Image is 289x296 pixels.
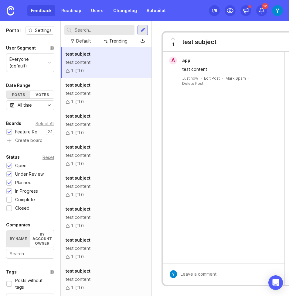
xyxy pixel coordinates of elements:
[172,41,174,48] span: 1
[75,27,132,33] input: Search...
[61,202,151,233] a: test subjecttest content10
[48,129,53,134] p: 22
[71,191,73,198] div: 1
[66,175,90,181] span: test subject
[6,82,31,89] div: Date Range
[81,222,84,229] div: 0
[81,98,84,105] div: 0
[71,160,73,167] div: 1
[15,205,29,212] div: Closed
[71,98,73,105] div: 1
[81,253,84,260] div: 0
[10,250,51,257] input: Search...
[18,102,32,108] div: All time
[6,27,21,34] h1: Portal
[81,284,84,291] div: 0
[66,59,147,66] div: test content
[15,162,26,169] div: Open
[248,76,249,81] div: ·
[66,214,147,221] div: test content
[71,222,73,229] div: 1
[7,6,14,15] img: Canny Home
[66,90,147,97] div: test content
[182,66,272,73] div: test content
[169,270,177,278] img: Yomna ELSheikh
[66,152,147,159] div: test content
[268,275,283,290] div: Open Intercom Messenger
[6,221,30,229] div: Companies
[165,57,195,64] a: aapp
[61,233,151,264] a: test subjecttest content10
[201,76,202,81] div: ·
[6,153,20,161] div: Status
[15,179,32,186] div: Planned
[6,120,21,127] div: Boards
[110,5,141,16] a: Changelog
[6,44,36,52] div: User Segment
[212,6,217,15] div: 1 /5
[71,284,73,291] div: 1
[182,38,216,46] div: test subject
[61,264,151,295] a: test subjecttest content10
[25,26,54,35] button: Settings
[36,122,54,125] div: Select All
[44,103,54,108] svg: toggle icon
[182,76,198,81] a: Just now
[71,129,73,136] div: 1
[6,268,17,276] div: Tags
[6,91,30,98] div: Posts
[71,253,73,260] div: 1
[61,78,151,109] a: test subjecttest content10
[209,5,220,16] button: 1/5
[15,129,43,135] div: Feature Requests
[35,27,52,33] span: Settings
[66,206,90,212] span: test subject
[66,82,90,88] span: test subject
[143,5,169,16] a: Autopilot
[66,144,90,150] span: test subject
[66,276,147,283] div: test content
[6,230,30,247] label: By name
[81,191,84,198] div: 0
[66,237,90,243] span: test subject
[262,3,268,9] span: 12
[15,171,44,177] div: Under Review
[182,81,203,86] div: Delete Post
[61,171,151,202] a: test subjecttest content10
[76,38,91,44] div: Default
[66,51,90,57] span: test subject
[81,67,84,74] div: 0
[66,245,147,252] div: test content
[58,5,85,16] a: Roadmap
[66,183,147,190] div: test content
[87,5,107,16] a: Users
[42,156,54,159] div: Reset
[109,38,127,44] div: Trending
[61,109,151,140] a: test subjecttest content10
[226,76,246,81] button: Mark Spam
[61,47,151,78] a: test subjecttest content10
[81,129,84,136] div: 0
[66,268,90,274] span: test subject
[204,76,220,81] div: Edit Post
[66,113,90,119] span: test subject
[81,160,84,167] div: 0
[66,121,147,128] div: test content
[71,67,73,74] div: 1
[15,196,35,203] div: Complete
[272,5,283,16] img: Yomna ELSheikh
[61,140,151,171] a: test subjecttest content10
[169,57,177,64] div: a
[6,138,54,144] a: Create board
[15,277,51,291] div: Posts without tags
[30,91,54,98] div: Votes
[15,188,38,194] div: In Progress
[182,58,190,63] span: app
[30,230,54,247] label: By account owner
[9,56,46,69] div: Everyone (default)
